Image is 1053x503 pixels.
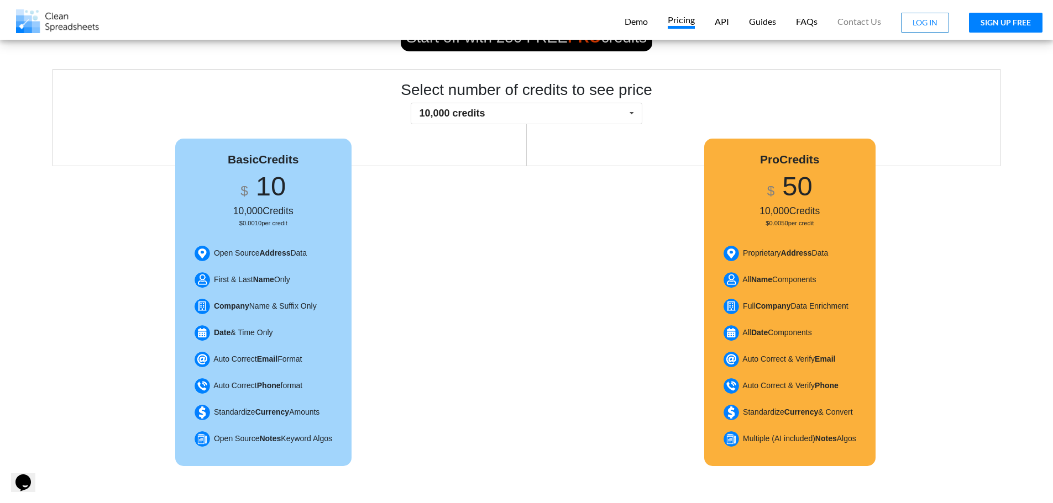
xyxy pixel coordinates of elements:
[625,16,648,28] p: Demo
[16,9,99,33] img: Logo.png
[195,431,210,447] img: Notes.png
[718,152,862,166] h4: Pro Credits
[718,205,862,217] h5: 10,000 Credits
[214,248,307,257] span: Open Source Data
[214,434,332,443] span: Open Source Keyword Algos
[259,434,281,443] b: Notes
[913,18,937,27] span: LOG IN
[743,434,856,443] span: Multiple (AI included) Algos
[189,205,338,217] h5: 10,000 Credits
[781,248,812,257] b: Address
[724,431,739,447] img: Notes.png
[837,17,881,26] span: Contact Us
[724,405,739,420] img: Currency.png
[767,183,775,198] span: $
[259,248,290,257] b: Address
[214,407,319,416] span: Standardize Amounts
[255,407,289,416] b: Currency
[724,378,739,394] img: Phone.png
[214,328,273,337] span: & Time Only
[751,275,772,284] b: Name
[815,354,835,363] b: Email
[724,272,739,288] img: Name.png
[668,14,695,29] p: Pricing
[64,81,989,99] h2: Select number of credits to see price
[214,328,230,337] b: Date
[742,275,816,284] span: All Components
[11,459,46,492] iframe: chat widget
[742,328,811,337] span: All Components
[743,407,852,416] span: Standardize & Convert
[213,354,302,363] span: Auto Correct Format
[784,407,818,416] b: Currency
[815,434,837,443] b: Notes
[756,301,791,310] b: Company
[751,328,768,337] b: Date
[901,13,949,33] button: LOG IN
[214,301,249,310] b: Company
[214,275,290,284] span: First & Last Only
[743,301,848,310] span: Full Data Enrichment
[189,170,338,203] h1: 10
[749,16,776,28] p: Guides
[724,246,739,261] img: Address.png
[742,381,839,390] span: Auto Correct & Verify
[743,248,828,257] span: Proprietary Data
[195,378,210,394] img: Phone.png
[724,352,739,367] img: Email.png
[715,16,729,28] p: API
[213,381,302,390] span: Auto Correct format
[189,152,338,166] h4: Basic Credits
[718,170,862,203] h1: 50
[195,325,210,341] img: Date.png
[815,381,839,390] b: Phone
[257,381,281,390] b: Phone
[257,354,277,363] b: Email
[419,108,485,119] span: 10,000 credits
[969,13,1042,33] button: SIGN UP FREE
[796,16,818,28] p: FAQs
[239,220,287,226] small: $0.0010 per credit
[195,405,210,420] img: Currency.png
[742,354,835,363] span: Auto Correct & Verify
[195,246,210,261] img: Address.png
[195,272,210,288] img: Name.png
[253,275,274,284] b: Name
[214,301,317,310] span: Name & Suffix Only
[195,352,210,367] img: Email.png
[724,299,739,314] img: Company.png
[240,183,248,198] span: $
[724,325,739,341] img: Date.png
[766,220,814,226] small: $0.0050 per credit
[195,299,210,314] img: Company.png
